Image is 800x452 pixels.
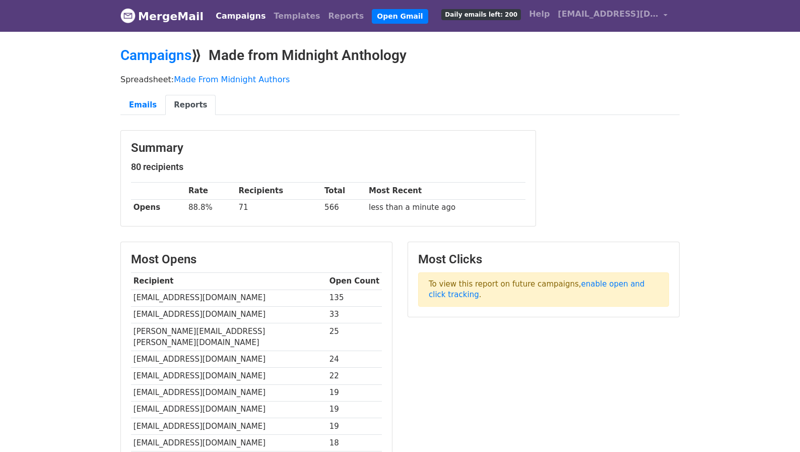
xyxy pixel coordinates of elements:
a: Reports [165,95,216,116]
a: Reports [324,6,368,26]
td: [EMAIL_ADDRESS][DOMAIN_NAME] [131,351,327,368]
td: 22 [327,368,382,384]
td: [EMAIL_ADDRESS][DOMAIN_NAME] [131,306,327,323]
a: Campaigns [120,47,191,64]
p: To view this report on future campaigns, . [418,272,669,307]
a: enable open and click tracking [429,279,645,299]
td: less than a minute ago [366,199,525,216]
td: [EMAIL_ADDRESS][DOMAIN_NAME] [131,401,327,418]
span: [EMAIL_ADDRESS][DOMAIN_NAME] [558,8,658,20]
a: [EMAIL_ADDRESS][DOMAIN_NAME] [554,4,672,28]
td: [EMAIL_ADDRESS][DOMAIN_NAME] [131,418,327,434]
td: [PERSON_NAME][EMAIL_ADDRESS][PERSON_NAME][DOMAIN_NAME] [131,323,327,351]
td: 24 [327,351,382,368]
p: Spreadsheet: [120,74,680,85]
td: 135 [327,290,382,306]
td: 88.8% [186,199,236,216]
a: Emails [120,95,165,116]
h3: Most Opens [131,252,382,267]
th: Recipient [131,273,327,290]
td: 566 [322,199,366,216]
th: Opens [131,199,186,216]
td: [EMAIL_ADDRESS][DOMAIN_NAME] [131,368,327,384]
td: 19 [327,401,382,418]
a: Open Gmail [372,9,428,24]
th: Most Recent [366,183,525,199]
a: MergeMail [120,6,204,27]
td: 19 [327,418,382,434]
th: Total [322,183,366,199]
th: Recipients [236,183,322,199]
a: Made From Midnight Authors [174,75,290,84]
th: Open Count [327,273,382,290]
td: 18 [327,434,382,451]
h5: 80 recipients [131,161,525,173]
td: [EMAIL_ADDRESS][DOMAIN_NAME] [131,290,327,306]
td: [EMAIL_ADDRESS][DOMAIN_NAME] [131,434,327,451]
td: 25 [327,323,382,351]
td: 33 [327,306,382,323]
td: 19 [327,384,382,401]
a: Daily emails left: 200 [437,4,525,24]
a: Templates [270,6,324,26]
h2: ⟫ Made from Midnight Anthology [120,47,680,64]
span: Daily emails left: 200 [441,9,521,20]
td: [EMAIL_ADDRESS][DOMAIN_NAME] [131,384,327,401]
a: Help [525,4,554,24]
a: Campaigns [212,6,270,26]
h3: Most Clicks [418,252,669,267]
img: MergeMail logo [120,8,136,23]
h3: Summary [131,141,525,155]
th: Rate [186,183,236,199]
td: 71 [236,199,322,216]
